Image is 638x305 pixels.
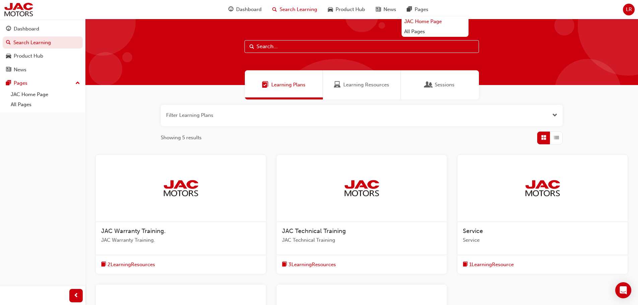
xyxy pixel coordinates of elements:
[14,25,39,33] div: Dashboard
[3,50,83,62] a: Product Hub
[282,236,441,244] span: JAC Technical Training
[14,79,27,87] div: Pages
[3,2,34,17] img: jac-portal
[277,155,447,274] a: jac-portalJAC Technical TrainingJAC Technical Trainingbook-icon3LearningResources
[323,3,370,16] a: car-iconProduct Hub
[3,23,83,35] a: Dashboard
[108,261,155,269] span: 2 Learning Resources
[541,134,546,142] span: Grid
[162,179,199,197] img: jac-portal
[623,4,635,15] button: LR
[282,260,287,269] span: book-icon
[6,80,11,86] span: pages-icon
[376,5,381,14] span: news-icon
[14,66,26,74] div: News
[407,5,412,14] span: pages-icon
[14,52,43,60] div: Product Hub
[334,81,341,89] span: Learning Resources
[383,6,396,13] span: News
[8,89,83,100] a: JAC Home Page
[6,67,11,73] span: news-icon
[244,40,479,53] input: Search...
[554,134,559,142] span: List
[75,79,80,88] span: up-icon
[626,6,632,13] span: LR
[336,6,365,13] span: Product Hub
[236,6,262,13] span: Dashboard
[271,81,305,89] span: Learning Plans
[6,53,11,59] span: car-icon
[101,236,261,244] span: JAC Warranty Training.
[401,70,479,99] a: SessionsSessions
[3,36,83,49] a: Search Learning
[469,261,514,269] span: 1 Learning Resource
[3,77,83,89] button: Pages
[245,70,323,99] a: Learning PlansLearning Plans
[6,26,11,32] span: guage-icon
[615,282,631,298] div: Open Intercom Messenger
[524,179,561,197] img: jac-portal
[282,227,346,235] span: JAC Technical Training
[402,3,434,16] a: pages-iconPages
[3,64,83,76] a: News
[463,260,514,269] button: book-icon1LearningResource
[402,26,469,37] a: All Pages
[435,81,454,89] span: Sessions
[323,70,401,99] a: Learning ResourcesLearning Resources
[96,155,266,274] a: jac-portalJAC Warranty Training.JAC Warranty Training.book-icon2LearningResources
[228,5,233,14] span: guage-icon
[101,260,106,269] span: book-icon
[223,3,267,16] a: guage-iconDashboard
[343,179,380,197] img: jac-portal
[402,16,469,27] a: JAC Home Page
[272,5,277,14] span: search-icon
[343,81,389,89] span: Learning Resources
[370,3,402,16] a: news-iconNews
[250,43,254,51] span: Search
[463,236,622,244] span: Service
[161,134,202,142] span: Showing 5 results
[101,260,155,269] button: book-icon2LearningResources
[457,155,628,274] a: jac-portalServiceServicebook-icon1LearningResource
[74,292,79,300] span: prev-icon
[552,111,557,119] button: Open the filter
[262,81,269,89] span: Learning Plans
[463,260,468,269] span: book-icon
[328,5,333,14] span: car-icon
[463,227,483,235] span: Service
[8,99,83,110] a: All Pages
[282,260,336,269] button: book-icon3LearningResources
[267,3,323,16] a: search-iconSearch Learning
[415,6,428,13] span: Pages
[101,227,166,235] span: JAC Warranty Training.
[280,6,317,13] span: Search Learning
[6,40,11,46] span: search-icon
[3,21,83,77] button: DashboardSearch LearningProduct HubNews
[288,261,336,269] span: 3 Learning Resources
[425,81,432,89] span: Sessions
